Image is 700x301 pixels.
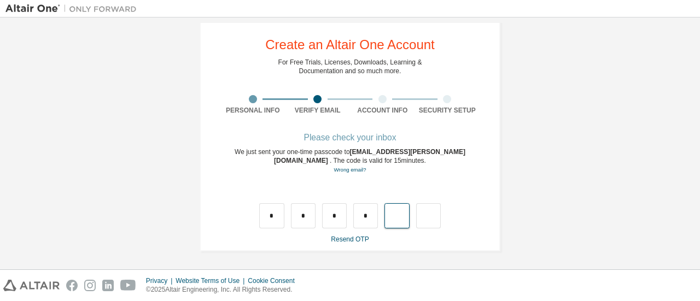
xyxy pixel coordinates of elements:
div: Verify Email [285,106,351,115]
a: Resend OTP [331,235,369,243]
div: For Free Trials, Licenses, Downloads, Learning & Documentation and so much more. [278,58,422,75]
div: Cookie Consent [248,276,301,285]
div: Please check your inbox [220,134,480,141]
div: Create an Altair One Account [265,38,435,51]
p: © 2025 Altair Engineering, Inc. All Rights Reserved. [146,285,301,294]
img: altair_logo.svg [3,280,60,291]
div: Privacy [146,276,176,285]
div: Personal Info [220,106,285,115]
img: linkedin.svg [102,280,114,291]
span: [EMAIL_ADDRESS][PERSON_NAME][DOMAIN_NAME] [274,148,465,164]
img: facebook.svg [66,280,78,291]
a: Go back to the registration form [334,167,366,173]
div: We just sent your one-time passcode to . The code is valid for 15 minutes. [220,147,480,174]
img: Altair One [5,3,142,14]
div: Website Terms of Use [176,276,248,285]
img: instagram.svg [84,280,96,291]
div: Account Info [350,106,415,115]
div: Security Setup [415,106,480,115]
img: youtube.svg [120,280,136,291]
